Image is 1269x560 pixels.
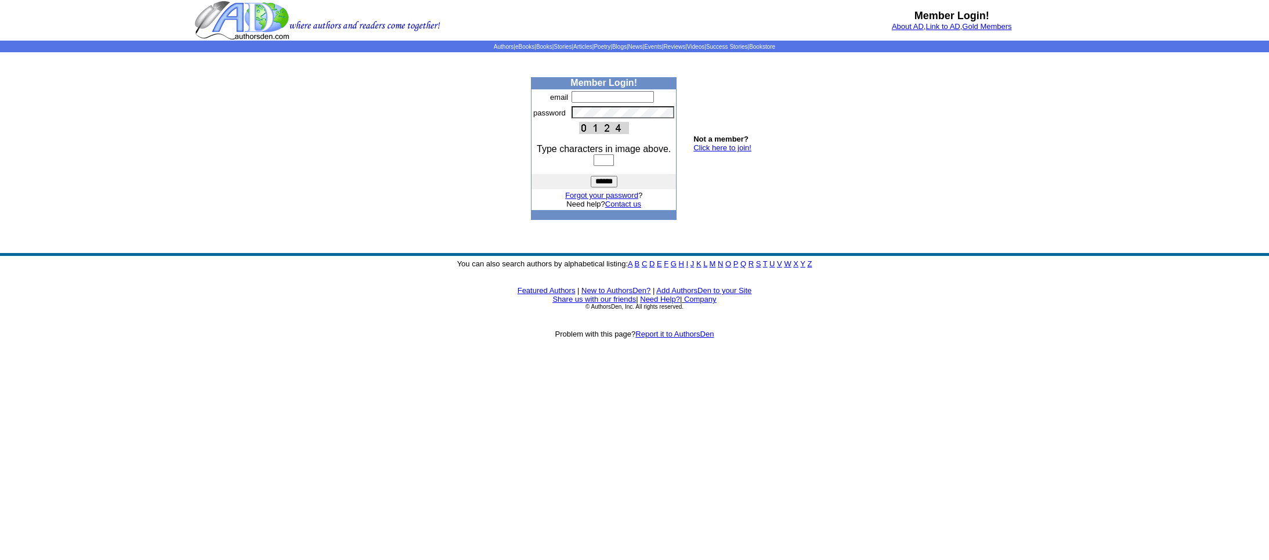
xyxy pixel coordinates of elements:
a: Poetry [594,44,610,50]
a: D [649,259,655,268]
a: Articles [573,44,592,50]
span: | | | | | | | | | | | | [494,44,775,50]
a: A [628,259,632,268]
font: | [653,286,655,295]
a: Reviews [663,44,685,50]
b: Not a member? [693,135,749,143]
a: New to AuthorsDen? [581,286,650,295]
a: Q [740,259,746,268]
a: J [690,259,695,268]
a: Add AuthorsDen to your Site [656,286,751,295]
font: | [636,295,638,304]
a: Featured Authors [518,286,576,295]
a: U [769,259,775,268]
font: © AuthorsDen, Inc. All rights reserved. [585,304,684,310]
b: Member Login! [914,10,989,21]
a: X [793,259,798,268]
a: R [749,259,754,268]
img: This Is CAPTCHA Image [579,122,629,134]
a: Need Help? [640,295,680,304]
a: Click here to join! [693,143,751,152]
a: About AD [892,22,924,31]
a: V [777,259,782,268]
a: B [635,259,640,268]
font: email [550,93,568,102]
a: H [679,259,684,268]
a: Books [536,44,552,50]
font: ? [565,191,642,200]
a: L [703,259,707,268]
font: You can also search authors by alphabetical listing: [457,259,812,268]
a: C [642,259,647,268]
a: Authors [494,44,514,50]
a: Success Stories [706,44,748,50]
a: Z [807,259,812,268]
a: Gold Members [962,22,1011,31]
font: | [577,286,579,295]
a: S [756,259,761,268]
font: | [680,295,717,304]
a: Stories [554,44,572,50]
a: K [696,259,702,268]
a: I [686,259,689,268]
a: Company [684,295,717,304]
a: Blogs [612,44,627,50]
font: password [533,109,566,117]
font: Need help? [566,200,641,208]
a: Report it to AuthorsDen [635,330,714,338]
font: , , [892,22,1012,31]
font: Problem with this page? [555,330,714,338]
a: G [671,259,677,268]
a: Events [644,44,662,50]
a: Link to AD [925,22,960,31]
a: eBooks [515,44,534,50]
a: Bookstore [749,44,775,50]
a: P [733,259,738,268]
a: News [628,44,643,50]
a: Y [800,259,805,268]
a: T [763,259,768,268]
a: Forgot your password [565,191,638,200]
a: O [725,259,731,268]
a: Contact us [605,200,641,208]
a: M [710,259,716,268]
a: F [664,259,668,268]
a: Videos [687,44,704,50]
b: Member Login! [570,78,637,88]
font: Type characters in image above. [537,144,671,154]
a: W [784,259,791,268]
a: E [657,259,662,268]
a: Share us with our friends [552,295,636,304]
a: N [718,259,723,268]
